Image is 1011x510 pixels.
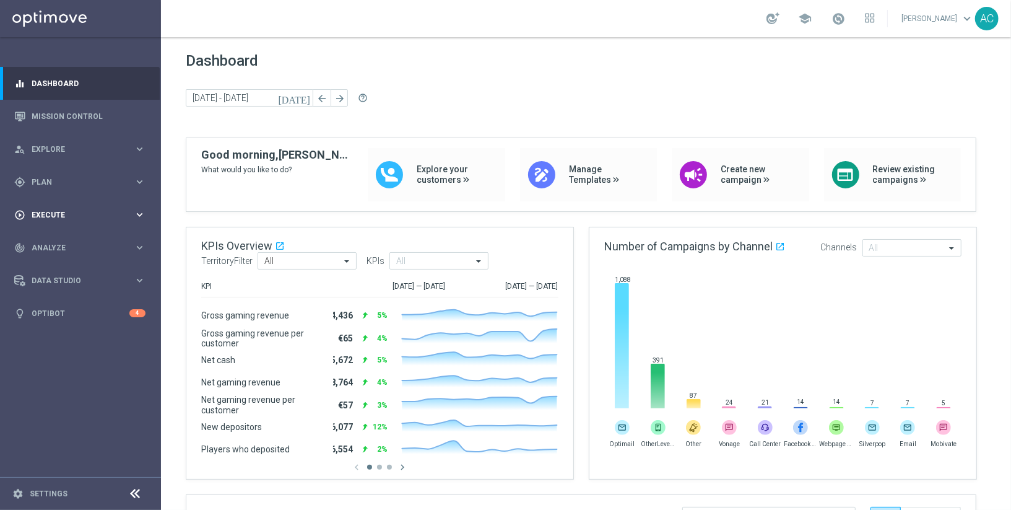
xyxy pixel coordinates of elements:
[14,112,146,121] button: Mission Control
[32,297,129,330] a: Optibot
[134,242,145,253] i: keyboard_arrow_right
[14,209,134,221] div: Execute
[14,177,134,188] div: Plan
[32,211,134,219] span: Execute
[32,277,134,284] span: Data Studio
[32,178,134,186] span: Plan
[14,67,145,100] div: Dashboard
[14,78,25,89] i: equalizer
[134,176,145,188] i: keyboard_arrow_right
[134,275,145,286] i: keyboard_arrow_right
[14,242,134,253] div: Analyze
[14,276,146,286] button: Data Studio keyboard_arrow_right
[900,9,975,28] a: [PERSON_NAME]keyboard_arrow_down
[960,12,974,25] span: keyboard_arrow_down
[14,177,25,188] i: gps_fixed
[14,308,25,319] i: lightbulb
[798,12,812,25] span: school
[975,7,999,30] div: AC
[32,100,145,133] a: Mission Control
[14,242,25,253] i: track_changes
[129,309,145,317] div: 4
[14,144,25,155] i: person_search
[14,275,134,286] div: Data Studio
[30,490,67,498] a: Settings
[14,79,146,89] button: equalizer Dashboard
[14,177,146,187] button: gps_fixed Plan keyboard_arrow_right
[134,209,145,221] i: keyboard_arrow_right
[14,144,134,155] div: Explore
[32,146,134,153] span: Explore
[14,210,146,220] button: play_circle_outline Execute keyboard_arrow_right
[134,143,145,155] i: keyboard_arrow_right
[14,297,145,330] div: Optibot
[14,243,146,253] button: track_changes Analyze keyboard_arrow_right
[32,244,134,252] span: Analyze
[14,100,145,133] div: Mission Control
[14,309,146,319] button: lightbulb Optibot 4
[12,488,24,499] i: settings
[32,67,145,100] a: Dashboard
[14,144,146,154] button: person_search Explore keyboard_arrow_right
[14,209,25,221] i: play_circle_outline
